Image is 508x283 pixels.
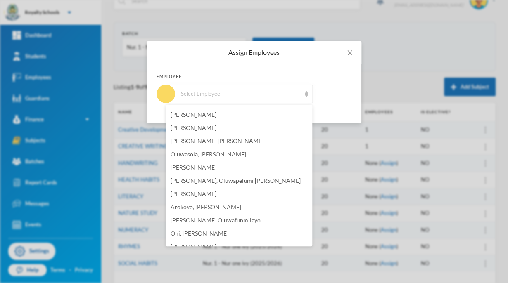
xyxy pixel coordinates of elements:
[171,137,263,144] span: [PERSON_NAME] [PERSON_NAME]
[171,151,246,158] span: Oluwasola, [PERSON_NAME]
[181,90,301,98] div: Select Employee
[157,85,175,103] img: EMPLOYEE
[171,217,261,224] span: [PERSON_NAME] Oluwafunmilayo
[171,111,216,118] span: [PERSON_NAME]
[171,243,216,250] span: [PERSON_NAME]
[157,73,351,80] div: Employee
[347,50,353,56] i: icon: close
[171,177,301,184] span: [PERSON_NAME], Oluwapelumi [PERSON_NAME]
[171,190,216,197] span: [PERSON_NAME]
[171,124,216,131] span: [PERSON_NAME]
[157,48,351,57] div: Assign Employees
[171,230,228,237] span: Oni, [PERSON_NAME]
[338,41,361,64] button: Close
[171,164,216,171] span: [PERSON_NAME]
[171,203,241,210] span: Arokoyo, [PERSON_NAME]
